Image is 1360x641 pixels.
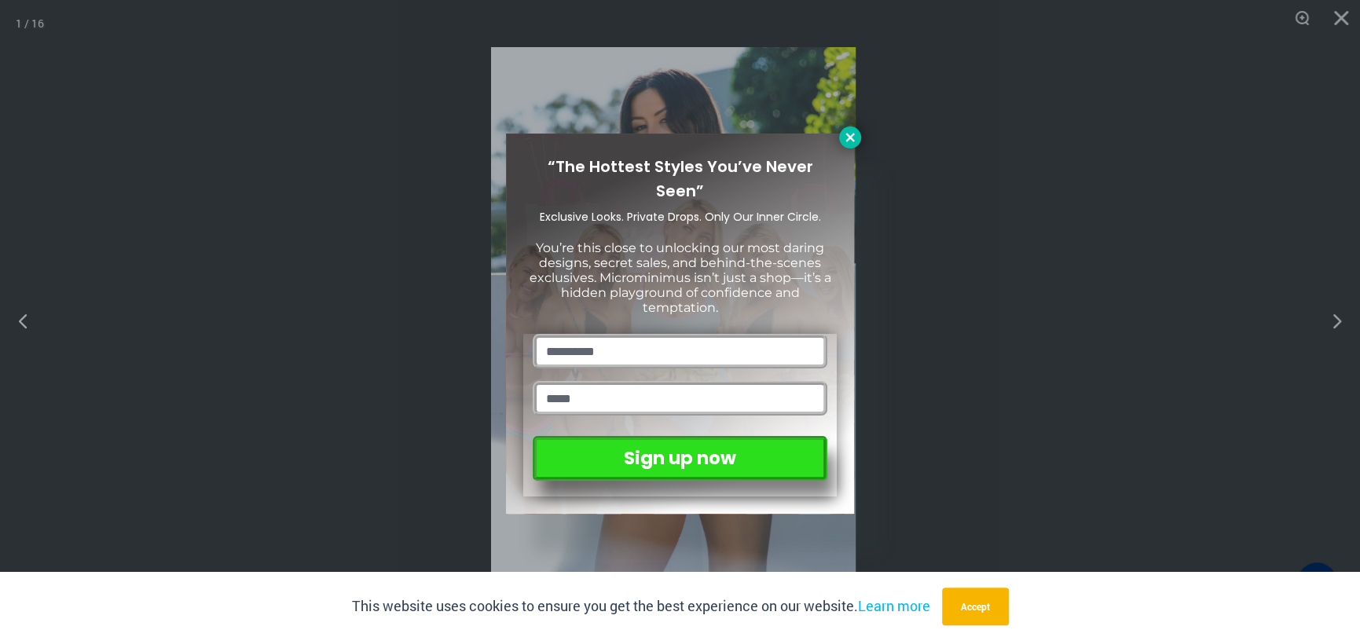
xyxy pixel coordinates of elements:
p: This website uses cookies to ensure you get the best experience on our website. [352,595,930,618]
button: Sign up now [533,436,827,481]
button: Close [839,126,861,148]
span: Exclusive Looks. Private Drops. Only Our Inner Circle. [540,209,821,225]
button: Accept [942,588,1009,625]
span: “The Hottest Styles You’ve Never Seen” [548,156,813,202]
a: Learn more [858,596,930,615]
span: You’re this close to unlocking our most daring designs, secret sales, and behind-the-scenes exclu... [530,240,831,316]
